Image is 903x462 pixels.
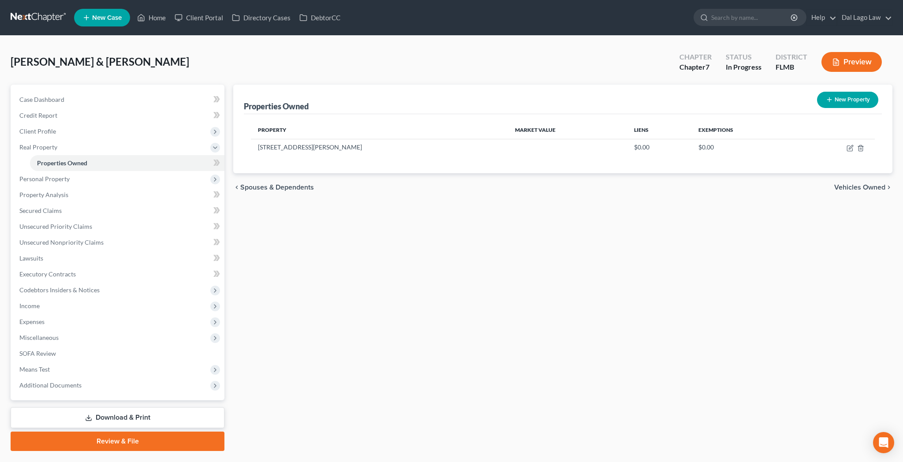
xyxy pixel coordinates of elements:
a: Dal Lago Law [837,10,892,26]
a: Property Analysis [12,187,224,203]
td: [STREET_ADDRESS][PERSON_NAME] [251,139,508,156]
th: Property [251,121,508,139]
a: Secured Claims [12,203,224,219]
span: Case Dashboard [19,96,64,103]
a: Download & Print [11,407,224,428]
a: Unsecured Nonpriority Claims [12,235,224,250]
div: Open Intercom Messenger [873,432,894,453]
button: chevron_left Spouses & Dependents [233,184,314,191]
span: Credit Report [19,112,57,119]
span: Client Profile [19,127,56,135]
span: Spouses & Dependents [240,184,314,191]
span: New Case [92,15,122,21]
a: Home [133,10,170,26]
a: Properties Owned [30,155,224,171]
i: chevron_left [233,184,240,191]
span: Codebtors Insiders & Notices [19,286,100,294]
span: Personal Property [19,175,70,183]
input: Search by name... [711,9,792,26]
a: Credit Report [12,108,224,123]
td: $0.00 [627,139,691,156]
span: Income [19,302,40,309]
button: New Property [817,92,878,108]
span: 7 [705,63,709,71]
a: Help [807,10,836,26]
a: Case Dashboard [12,92,224,108]
td: $0.00 [691,139,798,156]
th: Liens [627,121,691,139]
div: District [776,52,807,62]
div: FLMB [776,62,807,72]
span: Means Test [19,365,50,373]
a: Unsecured Priority Claims [12,219,224,235]
span: [PERSON_NAME] & [PERSON_NAME] [11,55,189,68]
th: Market Value [508,121,627,139]
span: Property Analysis [19,191,68,198]
span: Executory Contracts [19,270,76,278]
span: Vehicles Owned [834,184,885,191]
div: Chapter [679,62,712,72]
div: In Progress [726,62,761,72]
a: Executory Contracts [12,266,224,282]
a: Review & File [11,432,224,451]
div: Status [726,52,761,62]
span: SOFA Review [19,350,56,357]
a: DebtorCC [295,10,345,26]
div: Properties Owned [244,101,309,112]
span: Secured Claims [19,207,62,214]
button: Vehicles Owned chevron_right [834,184,892,191]
span: Real Property [19,143,57,151]
th: Exemptions [691,121,798,139]
span: Additional Documents [19,381,82,389]
span: Properties Owned [37,159,87,167]
a: Lawsuits [12,250,224,266]
a: Client Portal [170,10,228,26]
span: Expenses [19,318,45,325]
i: chevron_right [885,184,892,191]
span: Unsecured Priority Claims [19,223,92,230]
span: Miscellaneous [19,334,59,341]
span: Unsecured Nonpriority Claims [19,238,104,246]
span: Lawsuits [19,254,43,262]
button: Preview [821,52,882,72]
div: Chapter [679,52,712,62]
a: SOFA Review [12,346,224,361]
a: Directory Cases [228,10,295,26]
